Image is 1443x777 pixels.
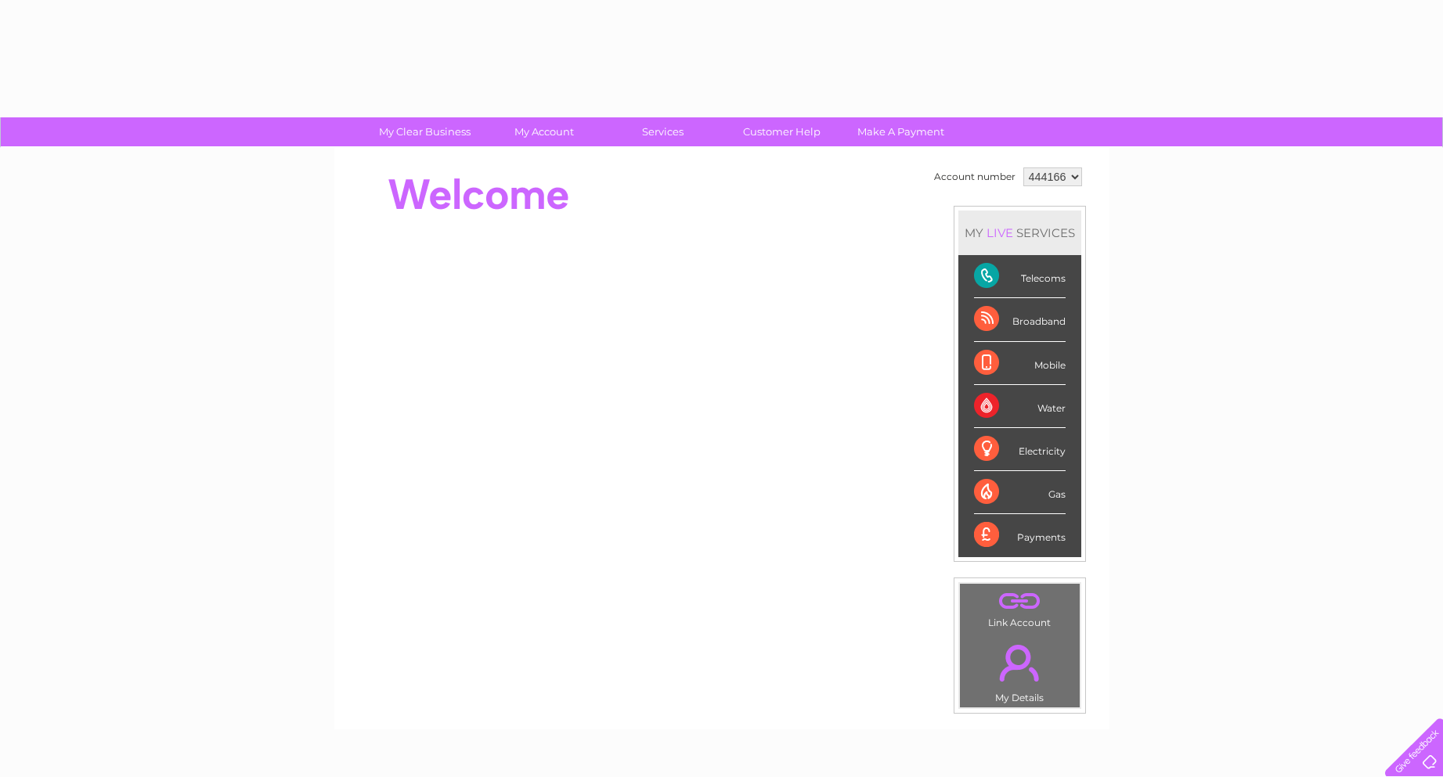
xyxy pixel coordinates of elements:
div: Gas [974,471,1066,514]
td: Link Account [959,583,1080,632]
a: . [964,588,1076,615]
div: Electricity [974,428,1066,471]
a: My Clear Business [360,117,489,146]
td: My Details [959,631,1080,708]
div: MY SERVICES [958,210,1081,255]
a: . [964,635,1076,690]
a: My Account [479,117,608,146]
div: Telecoms [974,255,1066,298]
a: Customer Help [717,117,846,146]
a: Services [598,117,727,146]
div: Payments [974,514,1066,556]
a: Make A Payment [836,117,965,146]
td: Account number [930,164,1019,190]
div: LIVE [983,225,1016,240]
div: Broadband [974,298,1066,341]
div: Water [974,385,1066,428]
div: Mobile [974,342,1066,385]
